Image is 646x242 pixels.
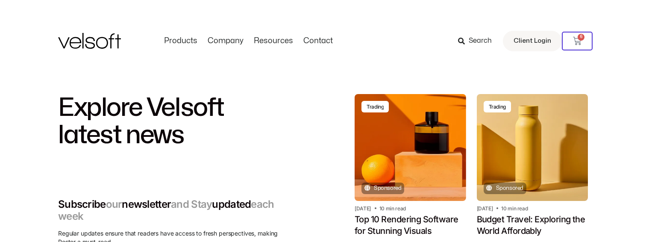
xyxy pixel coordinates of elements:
span: 6 [578,34,584,41]
a: 6 [562,32,593,50]
span: Sponsored [372,183,401,194]
h2: Explore Velsoft latest news [58,94,291,149]
h2: 10 min read [501,205,528,212]
img: Velsoft Training Materials [58,33,121,49]
div: Trading [489,103,506,110]
h2: [DATE] [477,205,493,212]
a: ResourcesMenu Toggle [249,36,298,46]
span: Search [469,35,492,47]
h2: [DATE] [355,205,371,212]
nav: Menu [159,36,338,46]
span: Sponsored [494,183,523,194]
span: each week [58,198,274,222]
a: Search [458,34,498,48]
a: Client Login [503,31,562,51]
span: our [106,198,122,210]
h1: Top 10 Rendering Software for Stunning Visuals [355,214,466,237]
h2: 10 min read [379,205,406,212]
a: ProductsMenu Toggle [159,36,203,46]
a: ContactMenu Toggle [298,36,338,46]
span: and Stay [171,198,212,210]
h2: Subscribe newsletter updated [58,198,291,222]
div: Trading [367,103,384,110]
h1: Budget Travel: Exploring the World Affordably [477,214,588,237]
a: CompanyMenu Toggle [203,36,249,46]
span: Client Login [514,35,551,47]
